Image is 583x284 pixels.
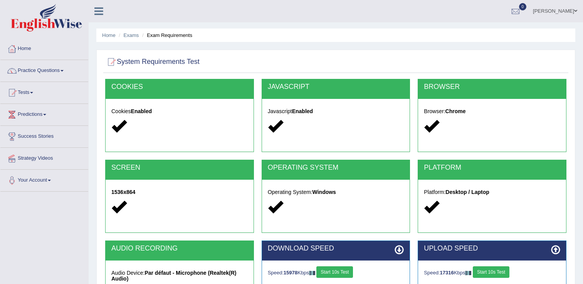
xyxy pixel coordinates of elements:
h2: BROWSER [424,83,560,91]
h2: DOWNLOAD SPEED [268,245,404,252]
strong: Par défaut - Microphone (Realtek(R) Audio) [111,270,236,282]
a: Home [0,38,88,57]
strong: Chrome [445,108,466,114]
a: Practice Questions [0,60,88,79]
strong: Windows [313,189,336,195]
h2: AUDIO RECORDING [111,245,248,252]
a: Your Account [0,170,88,189]
strong: 17316 [440,270,454,276]
a: Tests [0,82,88,101]
h2: OPERATING SYSTEM [268,164,404,172]
h5: Browser: [424,109,560,114]
h2: System Requirements Test [105,56,200,68]
h5: Javascript [268,109,404,114]
li: Exam Requirements [140,32,192,39]
img: ajax-loader-fb-connection.gif [309,271,315,275]
span: 0 [519,3,527,10]
button: Start 10s Test [473,266,509,278]
a: Exams [124,32,139,38]
strong: 15978 [284,270,297,276]
a: Home [102,32,116,38]
div: Speed: Kbps [424,266,560,280]
button: Start 10s Test [316,266,353,278]
img: ajax-loader-fb-connection.gif [465,271,471,275]
h2: UPLOAD SPEED [424,245,560,252]
strong: 1536x864 [111,189,135,195]
h5: Operating System: [268,189,404,195]
h2: JAVASCRIPT [268,83,404,91]
div: Speed: Kbps [268,266,404,280]
a: Predictions [0,104,88,123]
h2: SCREEN [111,164,248,172]
a: Success Stories [0,126,88,145]
strong: Enabled [131,108,152,114]
h2: COOKIES [111,83,248,91]
h5: Audio Device: [111,270,248,282]
strong: Desktop / Laptop [445,189,489,195]
a: Strategy Videos [0,148,88,167]
h2: PLATFORM [424,164,560,172]
strong: Enabled [292,108,313,114]
h5: Cookies [111,109,248,114]
h5: Platform: [424,189,560,195]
